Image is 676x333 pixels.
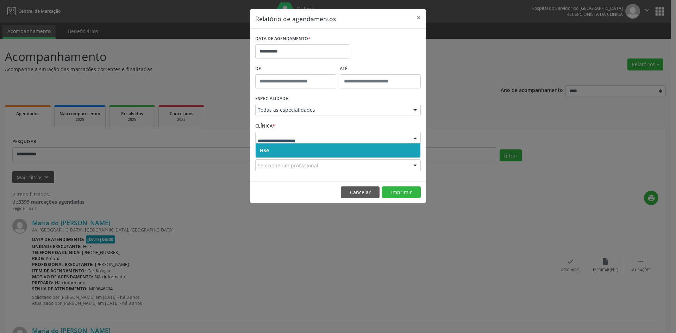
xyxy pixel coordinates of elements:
[258,106,406,113] span: Todas as especialidades
[340,63,421,74] label: ATÉ
[382,186,421,198] button: Imprimir
[412,9,426,26] button: Close
[255,93,288,104] label: ESPECIALIDADE
[341,186,380,198] button: Cancelar
[255,33,311,44] label: DATA DE AGENDAMENTO
[260,147,269,154] span: Hse
[258,162,318,169] span: Selecione um profissional
[255,14,336,23] h5: Relatório de agendamentos
[255,63,336,74] label: De
[255,121,275,132] label: CLÍNICA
